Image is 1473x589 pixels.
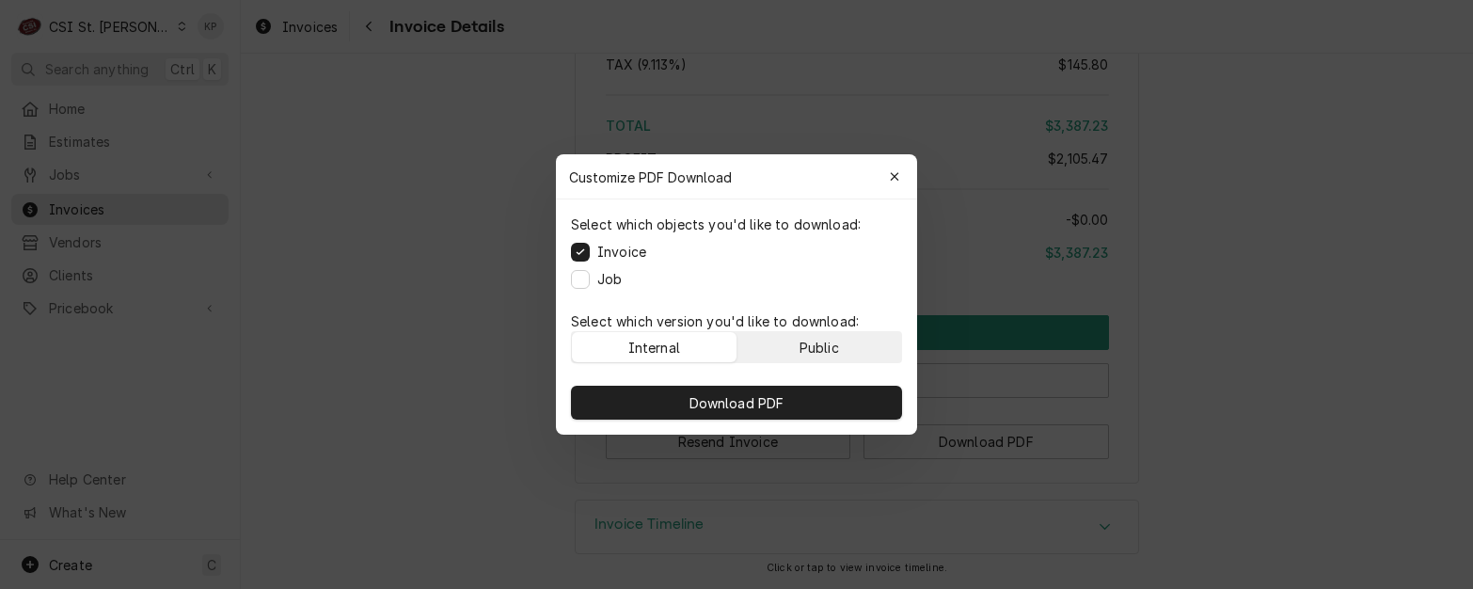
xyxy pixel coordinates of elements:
button: Download PDF [571,386,902,420]
div: Internal [628,338,680,358]
p: Select which version you'd like to download: [571,311,902,331]
label: Job [597,269,622,289]
label: Invoice [597,242,646,262]
div: Customize PDF Download [556,154,917,199]
span: Download PDF [686,393,788,413]
p: Select which objects you'd like to download: [571,215,861,234]
div: Public [800,338,839,358]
